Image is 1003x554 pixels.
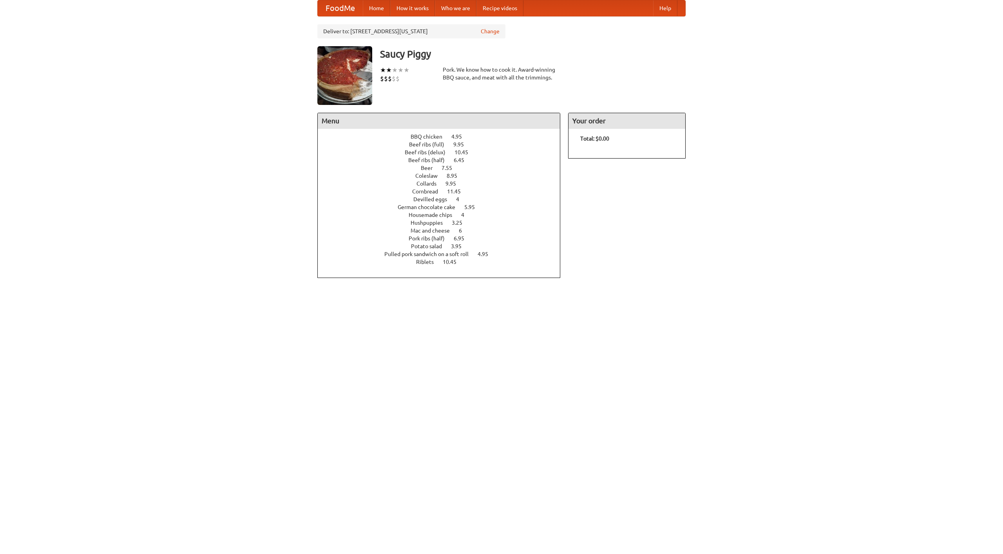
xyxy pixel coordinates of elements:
a: Mac and cheese 6 [411,227,476,234]
h4: Your order [568,113,685,129]
span: 6.45 [454,157,472,163]
a: Pork ribs (half) 6.95 [409,235,479,242]
li: ★ [380,66,386,74]
div: Pork. We know how to cook it. Award-winning BBQ sauce, and meat with all the trimmings. [443,66,560,81]
a: FoodMe [318,0,363,16]
span: Collards [416,180,444,187]
span: Riblets [416,259,442,265]
span: Pork ribs (half) [409,235,453,242]
span: German chocolate cake [398,204,463,210]
span: Mac and cheese [411,227,458,234]
img: angular.jpg [317,46,372,105]
span: BBQ chicken [411,134,450,140]
span: Beef ribs (delux) [405,149,453,155]
li: ★ [392,66,398,74]
span: 3.95 [451,243,469,249]
span: 5.95 [464,204,483,210]
b: Total: $0.00 [580,135,609,142]
a: Who we are [435,0,476,16]
a: Change [481,27,500,35]
li: ★ [398,66,404,74]
a: Help [653,0,677,16]
span: Beef ribs (half) [408,157,453,163]
a: Potato salad 3.95 [411,243,476,249]
a: Pulled pork sandwich on a soft roll 4.95 [384,251,503,257]
a: Recipe videos [476,0,523,16]
li: $ [392,74,396,83]
a: Beef ribs (half) 6.45 [408,157,479,163]
span: Hushpuppies [411,220,451,226]
h4: Menu [318,113,560,129]
a: Beer 7.55 [421,165,467,171]
span: 6 [459,227,470,234]
a: Beef ribs (delux) 10.45 [405,149,483,155]
span: Devilled eggs [413,196,455,202]
span: Beef ribs (full) [409,141,452,148]
li: $ [396,74,400,83]
li: ★ [404,66,409,74]
a: How it works [390,0,435,16]
span: 4.95 [451,134,470,140]
span: 9.95 [453,141,472,148]
a: German chocolate cake 5.95 [398,204,489,210]
span: 7.55 [442,165,460,171]
span: 9.95 [445,180,464,187]
a: Cornbread 11.45 [412,188,475,195]
h3: Saucy Piggy [380,46,686,62]
span: Potato salad [411,243,450,249]
span: 10.45 [454,149,476,155]
a: Hushpuppies 3.25 [411,220,477,226]
span: Beer [421,165,440,171]
span: 10.45 [443,259,464,265]
a: Housemade chips 4 [409,212,479,218]
span: 4 [456,196,467,202]
a: Beef ribs (full) 9.95 [409,141,478,148]
span: 3.25 [452,220,470,226]
span: Coleslaw [415,173,445,179]
span: 11.45 [447,188,469,195]
li: $ [384,74,388,83]
a: Home [363,0,390,16]
a: Riblets 10.45 [416,259,471,265]
span: Cornbread [412,188,446,195]
a: BBQ chicken 4.95 [411,134,476,140]
a: Devilled eggs 4 [413,196,474,202]
span: Housemade chips [409,212,460,218]
span: Pulled pork sandwich on a soft roll [384,251,476,257]
a: Collards 9.95 [416,180,471,187]
span: 4 [461,212,472,218]
span: 6.95 [454,235,472,242]
li: $ [380,74,384,83]
div: Deliver to: [STREET_ADDRESS][US_STATE] [317,24,505,38]
a: Coleslaw 8.95 [415,173,472,179]
span: 8.95 [447,173,465,179]
li: ★ [386,66,392,74]
li: $ [388,74,392,83]
span: 4.95 [478,251,496,257]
